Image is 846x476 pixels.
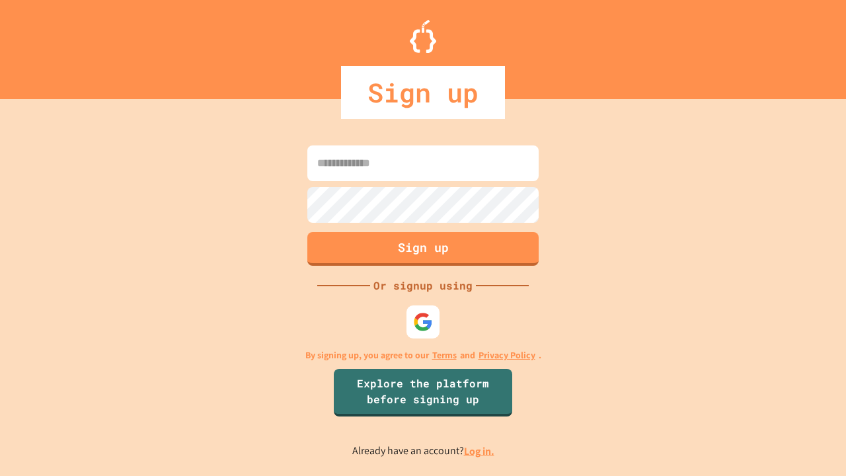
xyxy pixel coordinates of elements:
[370,278,476,294] div: Or signup using
[479,348,535,362] a: Privacy Policy
[432,348,457,362] a: Terms
[334,369,512,416] a: Explore the platform before signing up
[464,444,494,458] a: Log in.
[307,232,539,266] button: Sign up
[352,443,494,459] p: Already have an account?
[413,312,433,332] img: google-icon.svg
[341,66,505,119] div: Sign up
[305,348,541,362] p: By signing up, you agree to our and .
[410,20,436,53] img: Logo.svg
